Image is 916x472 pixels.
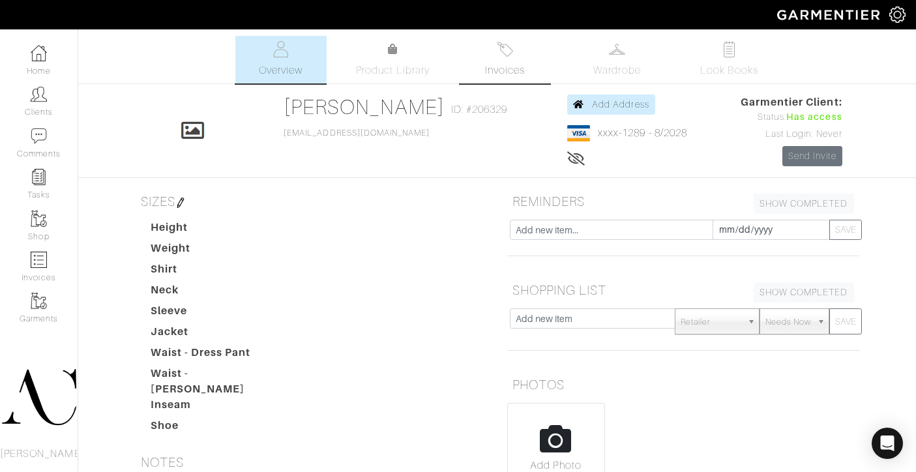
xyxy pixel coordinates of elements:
[460,36,551,83] a: Invoices
[141,303,289,324] dt: Sleeve
[451,102,508,117] span: ID: #206329
[235,36,327,83] a: Overview
[141,418,289,439] dt: Shoe
[700,63,758,78] span: Look Books
[273,41,289,57] img: basicinfo-40fd8af6dae0f16599ec9e87c0ef1c0a1fdea2edbe929e3d69a839185d80c458.svg
[141,345,289,366] dt: Waist - Dress Pant
[721,41,737,57] img: todo-9ac3debb85659649dc8f770b8b6100bb5dab4b48dedcbae339e5042a72dfd3cc.svg
[741,110,842,125] div: Status:
[786,110,842,125] span: Has access
[829,308,862,334] button: SAVE
[31,211,47,227] img: garments-icon-b7da505a4dc4fd61783c78ac3ca0ef83fa9d6f193b1c9dc38574b1d14d53ca28.png
[31,45,47,61] img: dashboard-icon-dbcd8f5a0b271acd01030246c82b418ddd0df26cd7fceb0bd07c9910d44c42f6.png
[754,194,854,214] a: SHOW COMPLETED
[347,42,439,78] a: Product Library
[510,220,713,240] input: Add new item...
[510,308,676,329] input: Add new item
[765,309,811,335] span: Needs Now
[593,63,640,78] span: Wardrobe
[485,63,525,78] span: Invoices
[771,3,889,26] img: garmentier-logo-header-white-b43fb05a5012e4ada735d5af1a66efaba907eab6374d6393d1fbf88cb4ef424d.png
[567,125,590,141] img: visa-934b35602734be37eb7d5d7e5dbcd2044c359bf20a24dc3361ca3fa54326a8a7.png
[284,95,445,119] a: [PERSON_NAME]
[741,95,842,110] span: Garmentier Client:
[889,7,906,23] img: gear-icon-white-bd11855cb880d31180b6d7d6211b90ccbf57a29d726f0c71d8c61bd08dd39cc2.png
[31,169,47,185] img: reminder-icon-8004d30b9f0a5d33ae49ab947aed9ed385cf756f9e5892f1edd6e32f2345188e.png
[141,282,289,303] dt: Neck
[259,63,303,78] span: Overview
[741,127,842,141] div: Last Login: Never
[356,63,430,78] span: Product Library
[598,127,687,139] a: xxxx-1289 - 8/2028
[141,261,289,282] dt: Shirt
[31,293,47,309] img: garments-icon-b7da505a4dc4fd61783c78ac3ca0ef83fa9d6f193b1c9dc38574b1d14d53ca28.png
[507,372,859,398] h5: PHOTOS
[141,241,289,261] dt: Weight
[141,324,289,345] dt: Jacket
[572,36,663,83] a: Wardrobe
[681,309,742,335] span: Retailer
[567,95,655,115] a: Add Address
[684,36,775,83] a: Look Books
[284,128,430,138] a: [EMAIL_ADDRESS][DOMAIN_NAME]
[136,188,488,214] h5: SIZES
[829,220,862,240] button: SAVE
[592,99,649,110] span: Add Address
[141,397,289,418] dt: Inseam
[31,128,47,144] img: comment-icon-a0a6a9ef722e966f86d9cbdc48e553b5cf19dbc54f86b18d962a5391bc8f6eb6.png
[872,428,903,459] div: Open Intercom Messenger
[141,366,289,397] dt: Waist - [PERSON_NAME]
[497,41,513,57] img: orders-27d20c2124de7fd6de4e0e44c1d41de31381a507db9b33961299e4e07d508b8c.svg
[609,41,625,57] img: wardrobe-487a4870c1b7c33e795ec22d11cfc2ed9d08956e64fb3008fe2437562e282088.svg
[141,220,289,241] dt: Height
[175,198,186,208] img: pen-cf24a1663064a2ec1b9c1bd2387e9de7a2fa800b781884d57f21acf72779bad2.png
[754,282,854,302] a: SHOW COMPLETED
[782,146,842,166] a: Send Invite
[31,86,47,102] img: clients-icon-6bae9207a08558b7cb47a8932f037763ab4055f8c8b6bfacd5dc20c3e0201464.png
[507,188,859,214] h5: REMINDERS
[31,252,47,268] img: orders-icon-0abe47150d42831381b5fb84f609e132dff9fe21cb692f30cb5eec754e2cba89.png
[507,277,859,303] h5: SHOPPING LIST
